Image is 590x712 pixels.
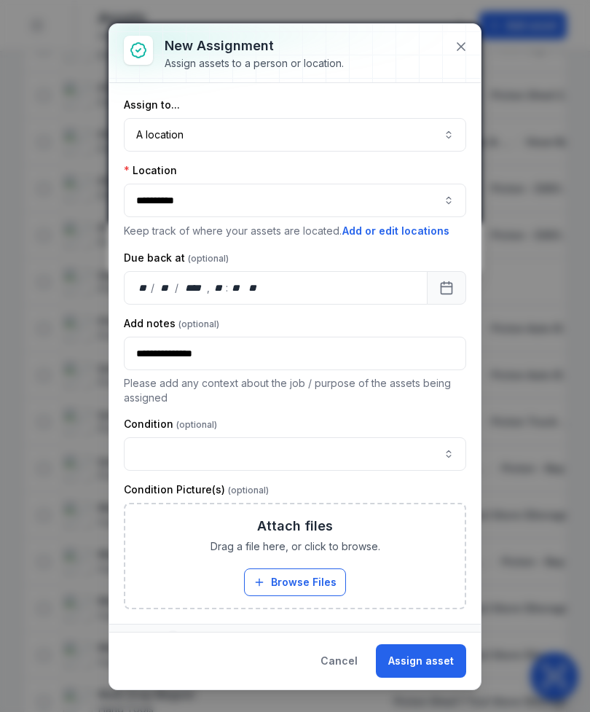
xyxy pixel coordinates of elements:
[124,98,180,112] label: Assign to...
[124,251,229,265] label: Due back at
[226,281,229,295] div: :
[156,281,176,295] div: month,
[257,516,333,536] h3: Attach files
[136,281,151,295] div: day,
[109,625,481,654] button: Assets1
[180,281,207,295] div: year,
[211,539,380,554] span: Drag a file here, or click to browse.
[124,163,177,178] label: Location
[308,644,370,678] button: Cancel
[124,376,466,405] p: Please add any context about the job / purpose of the assets being assigned
[376,644,466,678] button: Assign asset
[165,36,344,56] h3: New assignment
[124,316,219,331] label: Add notes
[124,630,181,648] span: Assets
[427,271,466,305] button: Calendar
[124,482,269,497] label: Condition Picture(s)
[124,118,466,152] button: A location
[165,630,181,648] div: 1
[207,281,211,295] div: ,
[245,281,261,295] div: am/pm,
[342,223,450,239] button: Add or edit locations
[175,281,180,295] div: /
[165,56,344,71] div: Assign assets to a person or location.
[124,417,217,431] label: Condition
[211,281,226,295] div: hour,
[229,281,244,295] div: minute,
[244,568,346,596] button: Browse Files
[124,223,466,239] p: Keep track of where your assets are located.
[151,281,156,295] div: /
